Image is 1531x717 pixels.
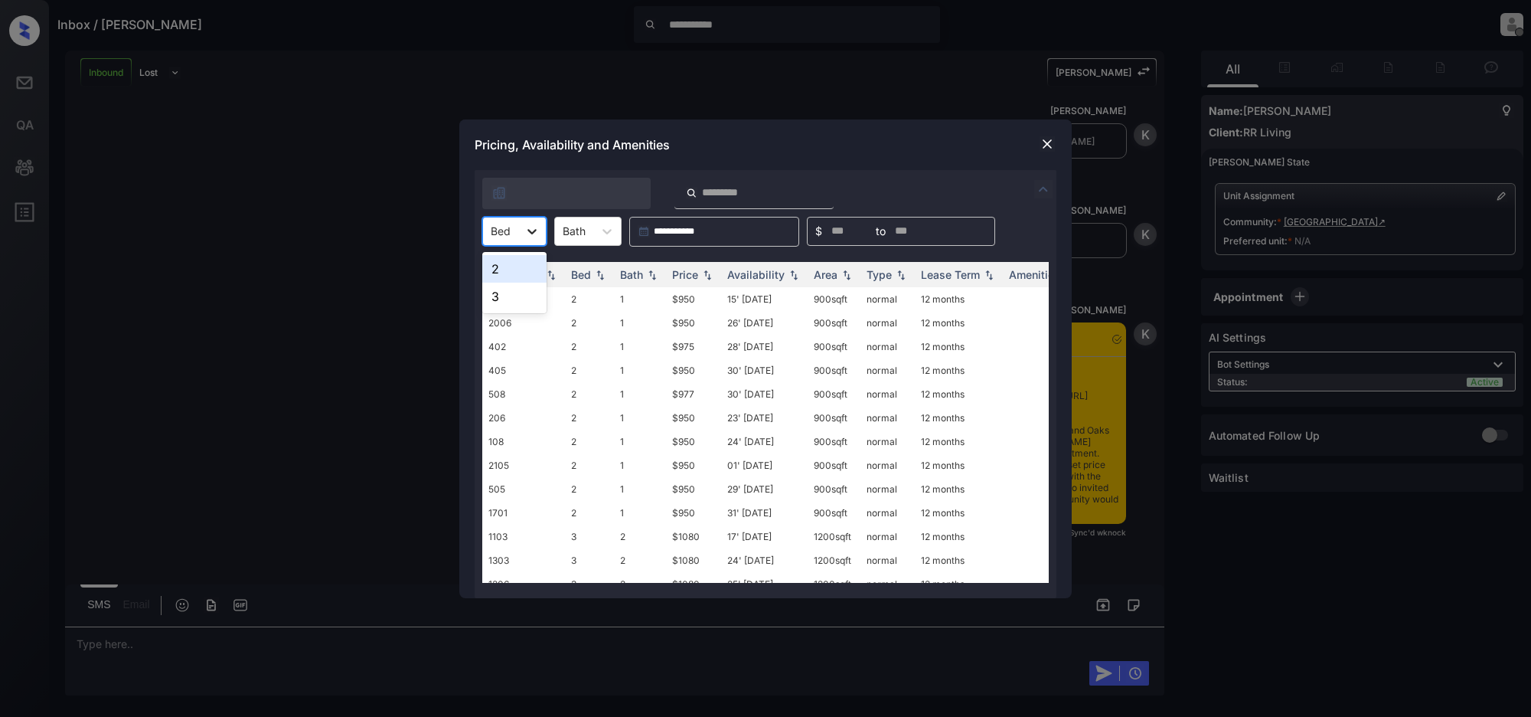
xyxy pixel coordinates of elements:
[614,430,666,453] td: 1
[860,501,915,525] td: normal
[645,269,660,280] img: sorting
[614,287,666,311] td: 1
[482,406,565,430] td: 206
[565,406,614,430] td: 2
[721,335,808,358] td: 28' [DATE]
[721,382,808,406] td: 30' [DATE]
[860,548,915,572] td: normal
[860,453,915,477] td: normal
[565,430,614,453] td: 2
[666,572,721,596] td: $1080
[915,382,1003,406] td: 12 months
[666,477,721,501] td: $950
[614,406,666,430] td: 1
[808,430,860,453] td: 900 sqft
[482,283,547,310] div: 3
[860,477,915,501] td: normal
[721,548,808,572] td: 24' [DATE]
[565,477,614,501] td: 2
[686,186,697,200] img: icon-zuma
[860,287,915,311] td: normal
[915,572,1003,596] td: 12 months
[721,572,808,596] td: 25' [DATE]
[544,269,559,280] img: sorting
[786,269,801,280] img: sorting
[666,335,721,358] td: $975
[808,335,860,358] td: 900 sqft
[571,268,591,281] div: Bed
[482,453,565,477] td: 2105
[860,572,915,596] td: normal
[808,525,860,548] td: 1200 sqft
[614,548,666,572] td: 2
[721,311,808,335] td: 26' [DATE]
[860,406,915,430] td: normal
[808,572,860,596] td: 1200 sqft
[565,287,614,311] td: 2
[876,223,886,240] span: to
[666,358,721,382] td: $950
[915,335,1003,358] td: 12 months
[666,430,721,453] td: $950
[921,268,980,281] div: Lease Term
[860,358,915,382] td: normal
[915,311,1003,335] td: 12 months
[915,406,1003,430] td: 12 months
[721,430,808,453] td: 24' [DATE]
[893,269,909,280] img: sorting
[666,406,721,430] td: $950
[666,501,721,525] td: $950
[482,430,565,453] td: 108
[565,572,614,596] td: 3
[614,311,666,335] td: 1
[721,287,808,311] td: 15' [DATE]
[482,501,565,525] td: 1701
[482,572,565,596] td: 1206
[672,268,698,281] div: Price
[491,185,507,201] img: icon-zuma
[915,525,1003,548] td: 12 months
[860,382,915,406] td: normal
[915,477,1003,501] td: 12 months
[915,548,1003,572] td: 12 months
[721,358,808,382] td: 30' [DATE]
[482,477,565,501] td: 505
[592,269,608,280] img: sorting
[1034,180,1053,198] img: icon-zuma
[808,453,860,477] td: 900 sqft
[860,430,915,453] td: normal
[620,268,643,281] div: Bath
[839,269,854,280] img: sorting
[666,311,721,335] td: $950
[808,501,860,525] td: 900 sqft
[614,572,666,596] td: 2
[700,269,715,280] img: sorting
[981,269,997,280] img: sorting
[565,501,614,525] td: 2
[565,453,614,477] td: 2
[915,501,1003,525] td: 12 months
[721,453,808,477] td: 01' [DATE]
[614,382,666,406] td: 1
[565,335,614,358] td: 2
[721,525,808,548] td: 17' [DATE]
[565,311,614,335] td: 2
[482,358,565,382] td: 405
[721,406,808,430] td: 23' [DATE]
[814,268,837,281] div: Area
[1009,268,1060,281] div: Amenities
[614,358,666,382] td: 1
[482,311,565,335] td: 2006
[808,287,860,311] td: 900 sqft
[614,335,666,358] td: 1
[808,382,860,406] td: 900 sqft
[915,430,1003,453] td: 12 months
[482,525,565,548] td: 1103
[860,311,915,335] td: normal
[727,268,785,281] div: Availability
[614,525,666,548] td: 2
[614,453,666,477] td: 1
[808,311,860,335] td: 900 sqft
[808,477,860,501] td: 900 sqft
[867,268,892,281] div: Type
